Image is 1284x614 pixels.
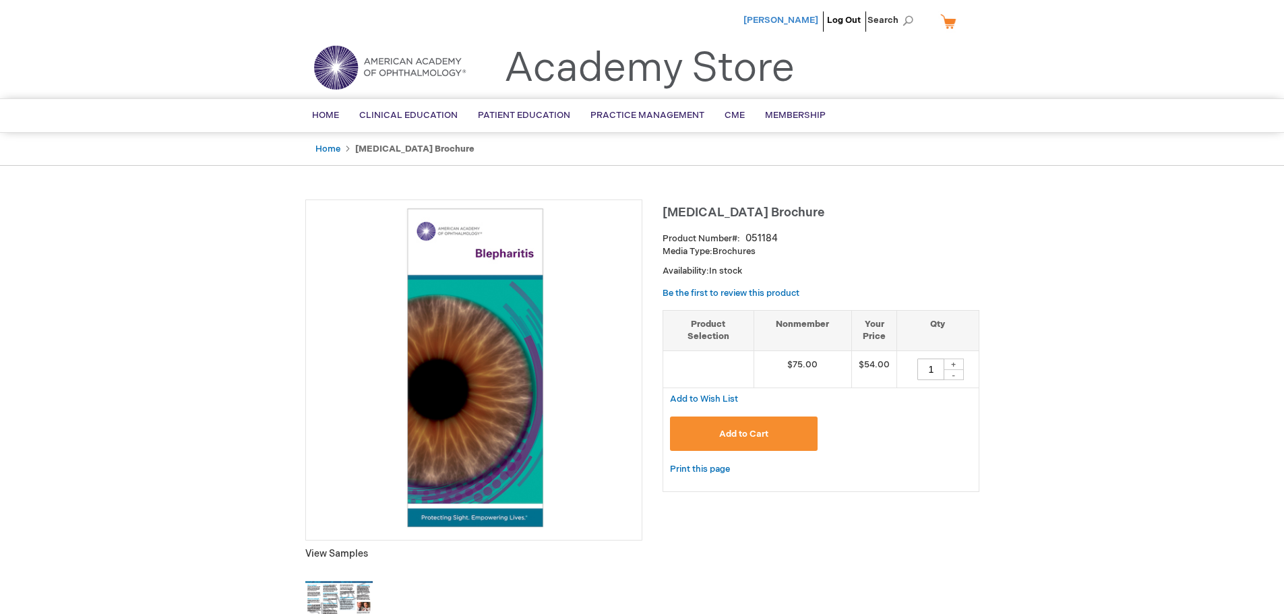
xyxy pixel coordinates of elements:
div: + [944,359,964,370]
p: View Samples [305,547,642,561]
span: Membership [765,110,826,121]
span: Patient Education [478,110,570,121]
a: Be the first to review this product [663,288,799,299]
input: Qty [917,359,944,380]
th: Your Price [852,310,897,350]
strong: Media Type: [663,246,712,257]
span: CME [725,110,745,121]
span: In stock [709,266,742,276]
div: 051184 [745,232,778,245]
img: Blepharitis Brochure [313,207,635,529]
a: Academy Store [504,44,795,93]
a: Print this page [670,461,730,478]
button: Add to Cart [670,417,818,451]
strong: Product Number [663,233,740,244]
div: - [944,369,964,380]
p: Brochures [663,245,979,258]
a: Home [315,144,340,154]
span: Add to Wish List [670,394,738,404]
a: Add to Wish List [670,393,738,404]
span: Practice Management [590,110,704,121]
th: Nonmember [754,310,852,350]
td: $75.00 [754,350,852,388]
span: Home [312,110,339,121]
th: Product Selection [663,310,754,350]
a: Log Out [827,15,861,26]
strong: [MEDICAL_DATA] Brochure [355,144,475,154]
span: [MEDICAL_DATA] Brochure [663,206,824,220]
span: Clinical Education [359,110,458,121]
a: [PERSON_NAME] [743,15,818,26]
p: Availability: [663,265,979,278]
span: Search [867,7,919,34]
span: Add to Cart [719,429,768,439]
th: Qty [897,310,979,350]
td: $54.00 [852,350,897,388]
